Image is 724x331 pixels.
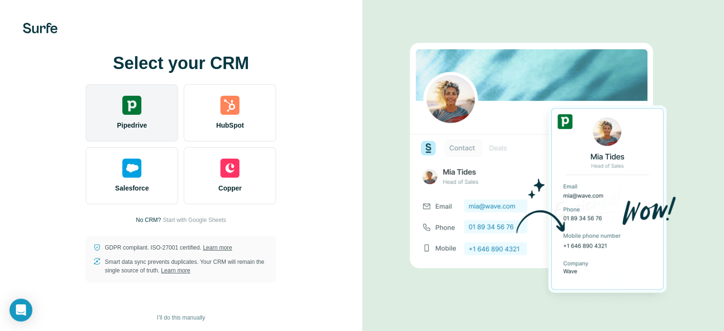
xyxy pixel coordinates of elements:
img: hubspot's logo [220,96,239,115]
a: Learn more [161,267,190,274]
img: salesforce's logo [122,159,141,178]
img: pipedrive's logo [122,96,141,115]
a: Learn more [203,244,232,251]
img: PIPEDRIVE image [410,27,676,310]
button: Start with Google Sheets [163,216,226,224]
span: Pipedrive [117,120,147,130]
p: GDPR compliant. ISO-27001 certified. [105,243,232,252]
button: I’ll do this manually [150,311,212,325]
img: copper's logo [220,159,239,178]
span: HubSpot [216,120,244,130]
img: Surfe's logo [23,23,58,33]
p: No CRM? [136,216,161,224]
h1: Select your CRM [86,54,276,73]
p: Smart data sync prevents duplicates. Your CRM will remain the single source of truth. [105,258,268,275]
div: Open Intercom Messenger [10,299,32,321]
span: I’ll do this manually [157,313,205,322]
span: Copper [218,183,242,193]
span: Salesforce [115,183,149,193]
